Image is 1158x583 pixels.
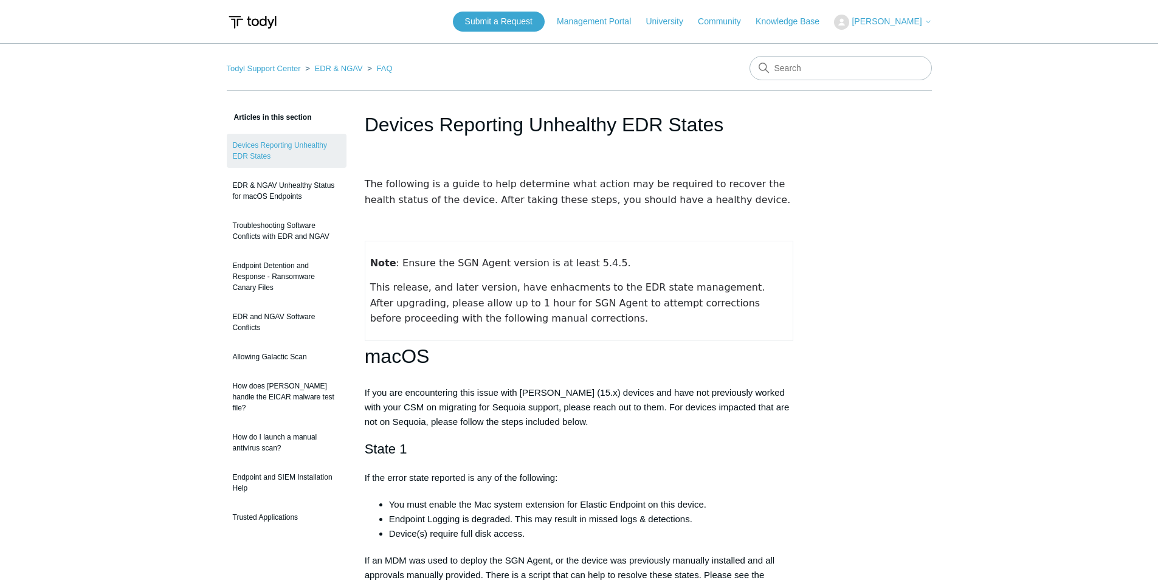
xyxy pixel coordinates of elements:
[365,110,794,139] h1: Devices Reporting Unhealthy EDR States
[370,257,396,269] strong: Note
[698,15,753,28] a: Community
[750,56,932,80] input: Search
[227,134,346,168] a: Devices Reporting Unhealthy EDR States
[365,385,794,429] p: If you are encountering this issue with [PERSON_NAME] (15.x) devices and have not previously work...
[365,438,794,460] h2: State 1
[227,254,346,299] a: Endpoint Detention and Response - Ransomware Canary Files
[227,214,346,248] a: Troubleshooting Software Conflicts with EDR and NGAV
[389,526,794,541] li: Device(s) require full disk access.
[227,374,346,419] a: How does [PERSON_NAME] handle the EICAR malware test file?
[227,305,346,339] a: EDR and NGAV Software Conflicts
[227,426,346,460] a: How do I launch a manual antivirus scan?
[314,64,362,73] a: EDR & NGAV
[365,64,392,73] li: FAQ
[227,64,301,73] a: Todyl Support Center
[834,15,931,30] button: [PERSON_NAME]
[453,12,545,32] a: Submit a Request
[756,15,832,28] a: Knowledge Base
[365,471,794,485] p: If the error state reported is any of the following:
[389,497,794,512] li: You must enable the Mac system extension for Elastic Endpoint on this device.
[227,174,346,208] a: EDR & NGAV Unhealthy Status for macOS Endpoints
[646,15,695,28] a: University
[557,15,643,28] a: Management Portal
[370,257,631,269] span: : Ensure the SGN Agent version is at least 5.4.5.
[365,341,794,372] h1: macOS
[852,16,922,26] span: [PERSON_NAME]
[227,466,346,500] a: Endpoint and SIEM Installation Help
[365,178,791,205] span: The following is a guide to help determine what action may be required to recover the health stat...
[227,345,346,368] a: Allowing Galactic Scan
[377,64,393,73] a: FAQ
[370,281,768,324] span: This release, and later version, have enhacments to the EDR state management. After upgrading, pl...
[389,512,794,526] li: Endpoint Logging is degraded. This may result in missed logs & detections.
[227,64,303,73] li: Todyl Support Center
[227,113,312,122] span: Articles in this section
[227,11,278,33] img: Todyl Support Center Help Center home page
[227,506,346,529] a: Trusted Applications
[303,64,365,73] li: EDR & NGAV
